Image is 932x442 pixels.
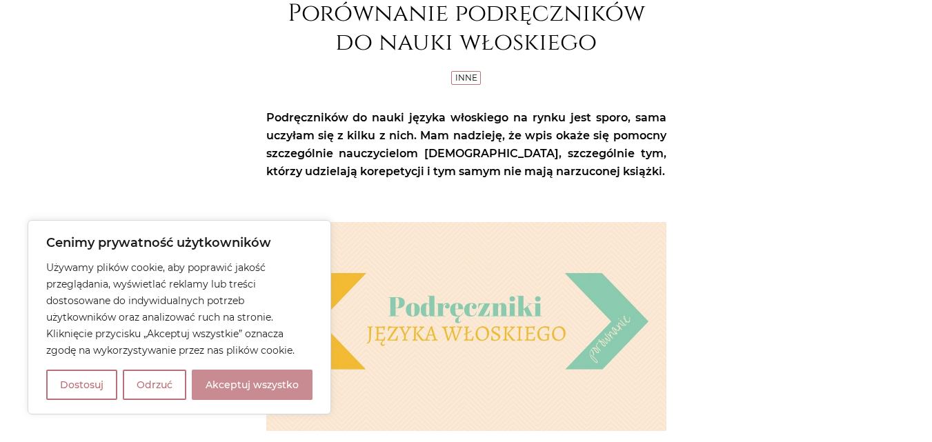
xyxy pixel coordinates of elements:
[266,109,666,181] p: Podręczników do nauki języka włoskiego na rynku jest sporo, sama uczyłam się z kilku z nich. Mam ...
[455,72,477,83] a: Inne
[123,370,186,400] button: Odrzuć
[46,234,313,251] p: Cenimy prywatność użytkowników
[192,370,313,400] button: Akceptuj wszystko
[46,259,313,359] p: Używamy plików cookie, aby poprawić jakość przeglądania, wyświetlać reklamy lub treści dostosowan...
[46,370,117,400] button: Dostosuj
